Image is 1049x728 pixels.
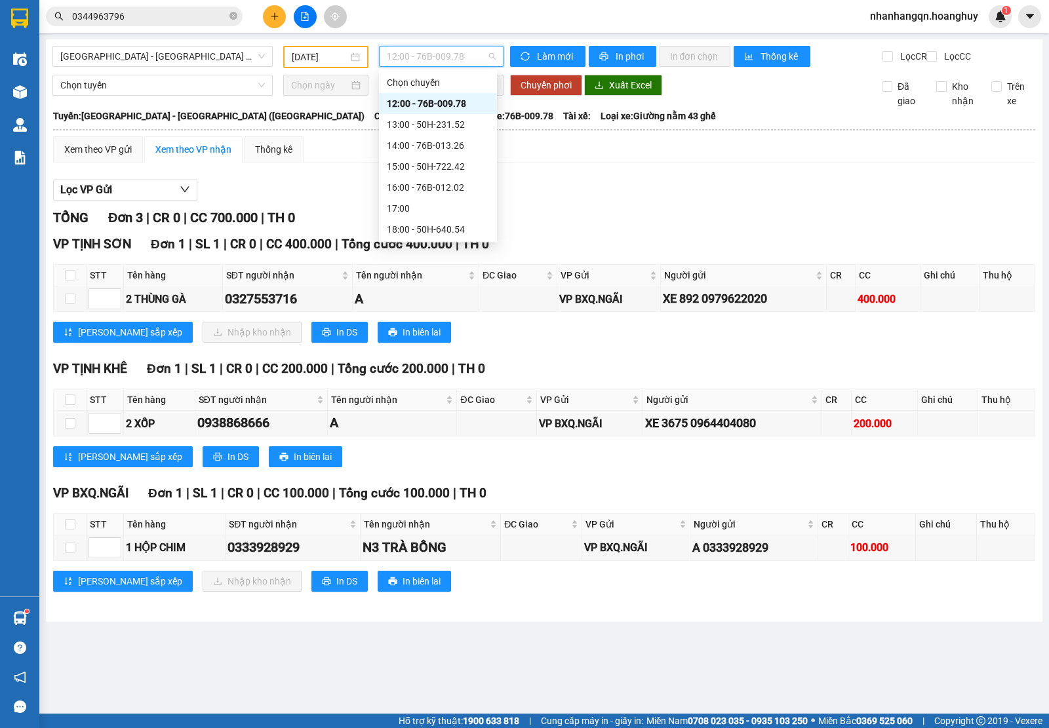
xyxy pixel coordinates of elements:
button: sort-ascending[PERSON_NAME] sắp xếp [53,571,193,592]
td: 0938868666 [195,411,328,436]
span: CC 400.000 [266,237,332,252]
span: ĐC Giao [504,517,568,531]
div: 13:00 - 50H-231.52 [387,117,489,132]
th: Tên hàng [124,514,226,535]
span: SĐT người nhận [229,517,347,531]
span: Kho nhận [947,79,981,108]
span: | [332,486,336,501]
span: printer [388,328,397,338]
span: In DS [336,325,357,339]
span: Tên người nhận [331,393,443,407]
button: bar-chartThống kê [734,46,810,67]
div: 400.000 [858,291,918,307]
div: Thống kê [255,142,292,157]
span: [PERSON_NAME] sắp xếp [78,325,182,339]
th: STT [87,265,124,286]
span: | [331,361,334,376]
strong: 0369 525 060 [856,716,913,726]
th: Thu hộ [978,389,1035,411]
input: 11/09/2025 [292,50,349,64]
button: printerIn DS [311,322,368,343]
button: printerIn DS [203,446,259,467]
img: warehouse-icon [13,85,27,99]
span: question-circle [14,642,26,654]
span: CC 200.000 [262,361,328,376]
th: Ghi chú [918,389,978,411]
td: A [353,286,479,312]
span: | [189,237,192,252]
td: N3 TRÀ BỒNG [361,535,501,561]
strong: 0708 023 035 - 0935 103 250 [688,716,808,726]
span: In DS [336,574,357,588]
span: VP Gửi [540,393,629,407]
div: 0938868666 [197,413,325,433]
span: sort-ascending [64,577,73,587]
button: aim [324,5,347,28]
div: VP BXQ.NGÃI [539,415,641,432]
td: VP BXQ.NGÃI [557,286,661,312]
img: solution-icon [13,151,27,164]
span: Cung cấp máy in - giấy in: [541,714,643,728]
button: sort-ascending[PERSON_NAME] sắp xếp [53,446,193,467]
strong: 1900 633 818 [463,716,519,726]
span: Đơn 1 [148,486,183,501]
button: downloadNhập kho nhận [203,571,302,592]
input: Chọn ngày [291,78,349,92]
span: printer [599,52,610,62]
span: Đã giao [892,79,926,108]
th: STT [87,514,124,535]
button: file-add [294,5,317,28]
span: | [186,486,189,501]
div: 15:00 - 50H-722.42 [387,159,489,174]
input: Tìm tên, số ĐT hoặc mã đơn [72,9,227,24]
span: TỔNG [53,210,89,225]
span: Tên người nhận [364,517,487,531]
span: SL 1 [191,361,216,376]
span: Xuất Excel [609,78,652,92]
span: download [595,81,604,91]
span: Tổng cước 400.000 [342,237,452,252]
span: Lọc VP Gửi [60,182,112,198]
div: VP BXQ.NGÃI [559,291,658,307]
span: CR 0 [230,237,256,252]
button: Lọc VP Gửi [53,180,197,201]
span: printer [322,577,331,587]
span: | [256,361,259,376]
span: Sài Gòn - Quảng Ngãi (Hàng Hoá) [60,47,265,66]
span: Người gửi [664,268,813,282]
img: warehouse-icon [13,611,27,625]
button: printerIn biên lai [269,446,342,467]
span: Chuyến: (12:00 [DATE]) [374,109,470,123]
div: A 0333928929 [692,539,816,557]
button: printerIn phơi [589,46,656,67]
span: plus [270,12,279,21]
span: VP BXQ.NGÃI [53,486,129,501]
span: VP Gửi [561,268,647,282]
span: Tổng cước 100.000 [339,486,450,501]
span: SĐT người nhận [226,268,339,282]
div: 2 XỐP [126,415,193,432]
span: CC 700.000 [190,210,258,225]
span: printer [322,328,331,338]
span: Thống kê [761,49,800,64]
span: | [220,361,223,376]
span: | [257,486,260,501]
div: 100.000 [850,539,913,556]
td: VP BXQ.NGÃI [537,411,643,436]
span: message [14,700,26,713]
sup: 1 [25,609,29,613]
th: Thu hộ [977,514,1035,535]
th: CC [856,265,920,286]
div: 14:00 - 76B-013.26 [387,138,489,153]
span: Tên người nhận [356,268,465,282]
img: logo-vxr [11,9,28,28]
div: 200.000 [854,415,915,432]
div: A [330,413,454,433]
span: | [261,210,264,225]
span: printer [388,577,397,587]
span: copyright [976,716,985,725]
span: VP TỊNH KHÊ [53,361,127,376]
span: Đơn 3 [108,210,143,225]
img: warehouse-icon [13,52,27,66]
span: In biên lai [403,325,441,339]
